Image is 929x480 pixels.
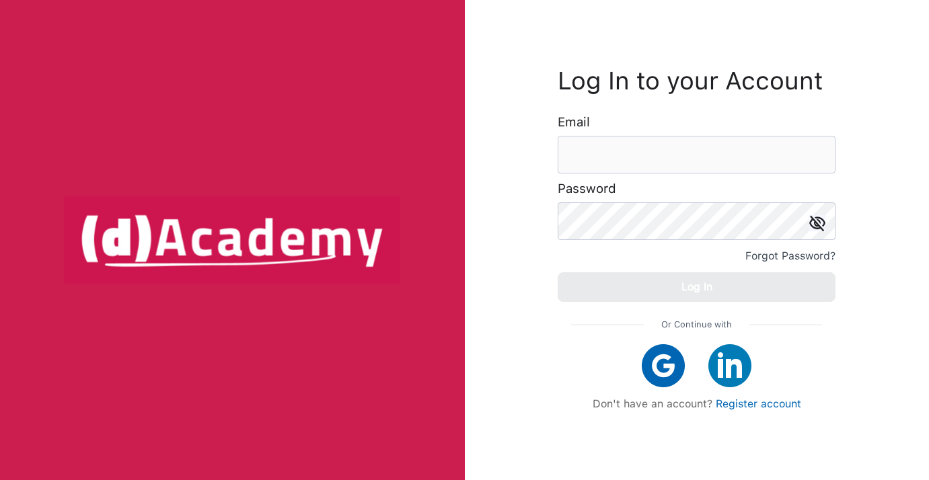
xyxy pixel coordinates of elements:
div: Log In [681,278,712,296]
div: Forgot Password? [745,247,835,266]
span: Or Continue with [661,315,732,334]
img: line [571,324,644,325]
img: logo [64,196,400,284]
a: Register account [716,397,801,410]
label: Password [558,182,616,196]
label: Email [558,116,590,129]
h3: Log In to your Account [558,70,835,92]
div: Don't have an account? [571,397,822,410]
img: google icon [642,344,685,387]
button: Log In [558,272,835,302]
img: line [749,324,822,325]
img: linkedIn icon [708,344,751,387]
img: icon [809,215,825,231]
